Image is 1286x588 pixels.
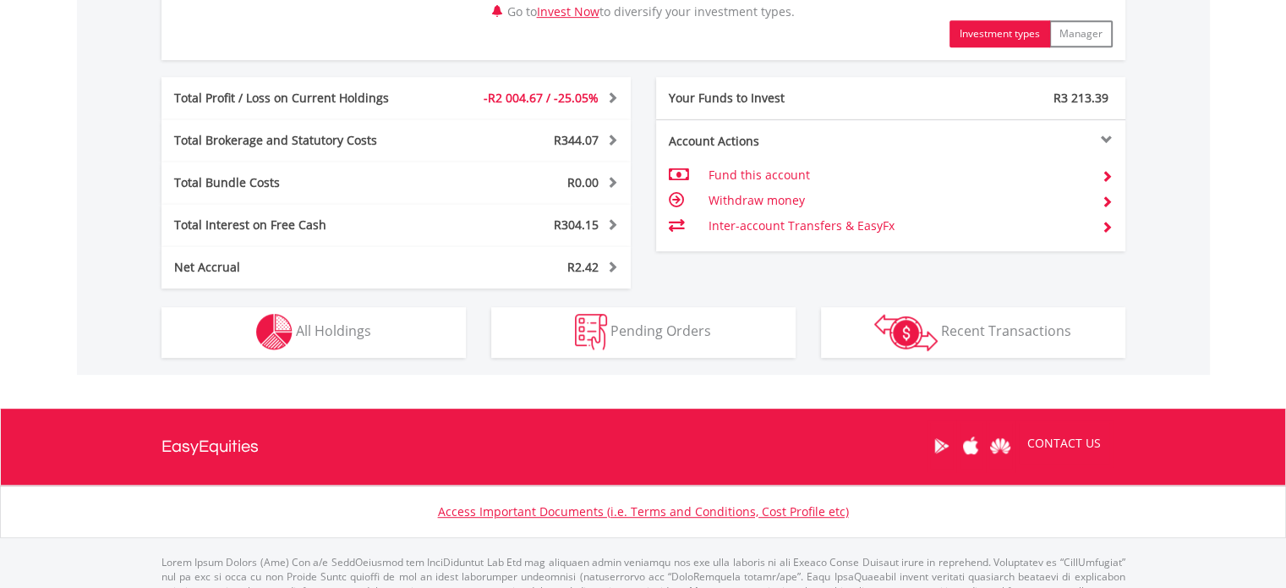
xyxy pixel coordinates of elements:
button: All Holdings [161,307,466,358]
div: Account Actions [656,133,891,150]
a: CONTACT US [1015,420,1113,467]
td: Withdraw money [708,188,1087,213]
span: R2.42 [567,259,599,275]
a: Invest Now [537,3,599,19]
button: Investment types [949,20,1050,47]
button: Recent Transactions [821,307,1125,358]
td: Inter-account Transfers & EasyFx [708,213,1087,239]
a: Huawei [986,420,1015,472]
span: Pending Orders [610,321,711,340]
div: Total Bundle Costs [161,174,435,191]
span: R3 213.39 [1053,90,1108,106]
a: Access Important Documents (i.e. Terms and Conditions, Cost Profile etc) [438,503,849,519]
button: Manager [1049,20,1113,47]
div: Total Profit / Loss on Current Holdings [161,90,435,107]
span: Recent Transactions [941,321,1071,340]
img: transactions-zar-wht.png [874,314,938,351]
span: R344.07 [554,132,599,148]
button: Pending Orders [491,307,796,358]
div: Net Accrual [161,259,435,276]
span: All Holdings [296,321,371,340]
div: Total Brokerage and Statutory Costs [161,132,435,149]
span: R0.00 [567,174,599,190]
div: Your Funds to Invest [656,90,891,107]
a: Apple [956,420,986,472]
a: Google Play [927,420,956,472]
div: Total Interest on Free Cash [161,217,435,234]
img: holdings-wht.png [256,314,293,350]
span: R304.15 [554,217,599,233]
span: -R2 004.67 / -25.05% [484,90,599,106]
td: Fund this account [708,162,1087,188]
a: EasyEquities [161,409,259,485]
img: pending_instructions-wht.png [575,314,607,350]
